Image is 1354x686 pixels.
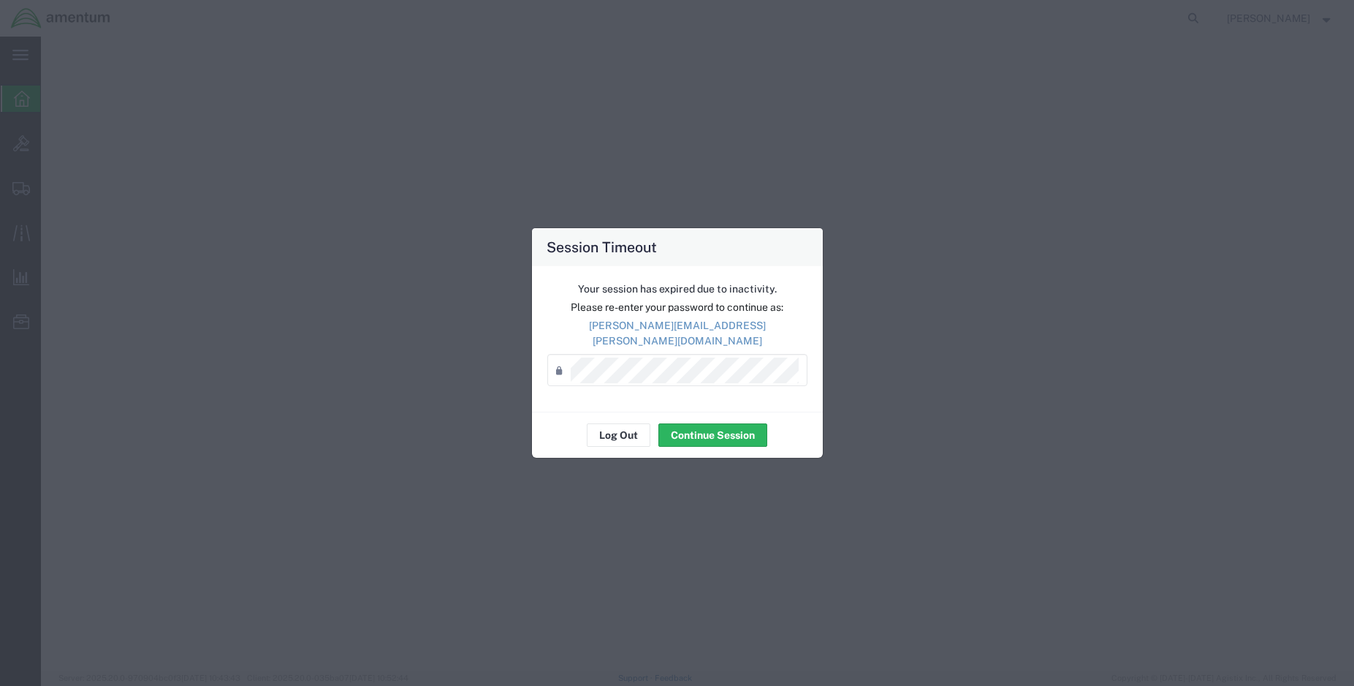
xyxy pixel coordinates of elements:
[587,423,650,447] button: Log Out
[547,318,807,349] p: [PERSON_NAME][EMAIL_ADDRESS][PERSON_NAME][DOMAIN_NAME]
[547,300,807,315] p: Please re-enter your password to continue as:
[658,423,767,447] button: Continue Session
[547,236,657,257] h4: Session Timeout
[547,282,807,297] p: Your session has expired due to inactivity.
